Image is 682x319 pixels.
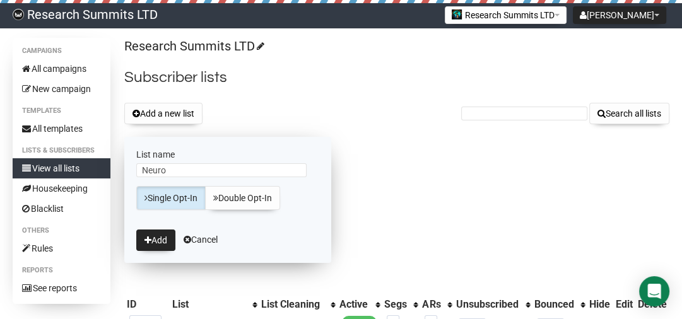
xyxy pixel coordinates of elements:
button: [PERSON_NAME] [573,6,666,24]
li: Others [13,223,110,238]
button: Research Summits LTD [445,6,567,24]
li: Templates [13,103,110,119]
div: List Cleaning [261,298,324,311]
div: ARs [422,298,440,311]
a: Double Opt-In [205,186,280,210]
th: Hide: No sort applied, sorting is disabled [587,296,613,313]
a: See reports [13,278,110,298]
label: List name [136,149,319,160]
button: Search all lists [589,103,669,124]
div: Active [339,298,369,311]
a: Housekeeping [13,178,110,199]
th: List Cleaning: No sort applied, activate to apply an ascending sort [259,296,337,313]
a: Cancel [184,235,218,245]
a: Rules [13,238,110,258]
div: Open Intercom Messenger [639,276,669,306]
a: New campaign [13,79,110,99]
th: List: No sort applied, activate to apply an ascending sort [170,296,259,313]
th: Segs: No sort applied, activate to apply an ascending sort [382,296,420,313]
th: Unsubscribed: No sort applied, activate to apply an ascending sort [454,296,532,313]
div: Hide [589,298,610,311]
img: bccbfd5974049ef095ce3c15df0eef5a [13,9,24,20]
a: Blacklist [13,199,110,219]
a: All campaigns [13,59,110,79]
h2: Subscriber lists [124,66,669,89]
div: Edit [615,298,632,311]
th: Edit: No sort applied, sorting is disabled [613,296,635,313]
li: Reports [13,263,110,278]
div: ID [127,298,167,311]
th: Delete: No sort applied, sorting is disabled [635,296,669,313]
th: Active: No sort applied, activate to apply an ascending sort [337,296,382,313]
li: Campaigns [13,43,110,59]
a: Single Opt-In [136,186,206,210]
a: View all lists [13,158,110,178]
img: 2.jpg [452,9,462,20]
div: List [172,298,246,311]
a: Research Summits LTD [124,38,262,54]
div: Unsubscribed [456,298,519,311]
th: ARs: No sort applied, activate to apply an ascending sort [420,296,453,313]
a: All templates [13,119,110,139]
th: Bounced: No sort applied, activate to apply an ascending sort [532,296,587,313]
div: Bounced [534,298,575,311]
th: ID: No sort applied, sorting is disabled [124,296,169,313]
div: Delete [638,298,667,311]
input: The name of your new list [136,163,307,177]
div: Segs [384,298,407,311]
button: Add [136,229,175,251]
button: Add a new list [124,103,203,124]
li: Lists & subscribers [13,143,110,158]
